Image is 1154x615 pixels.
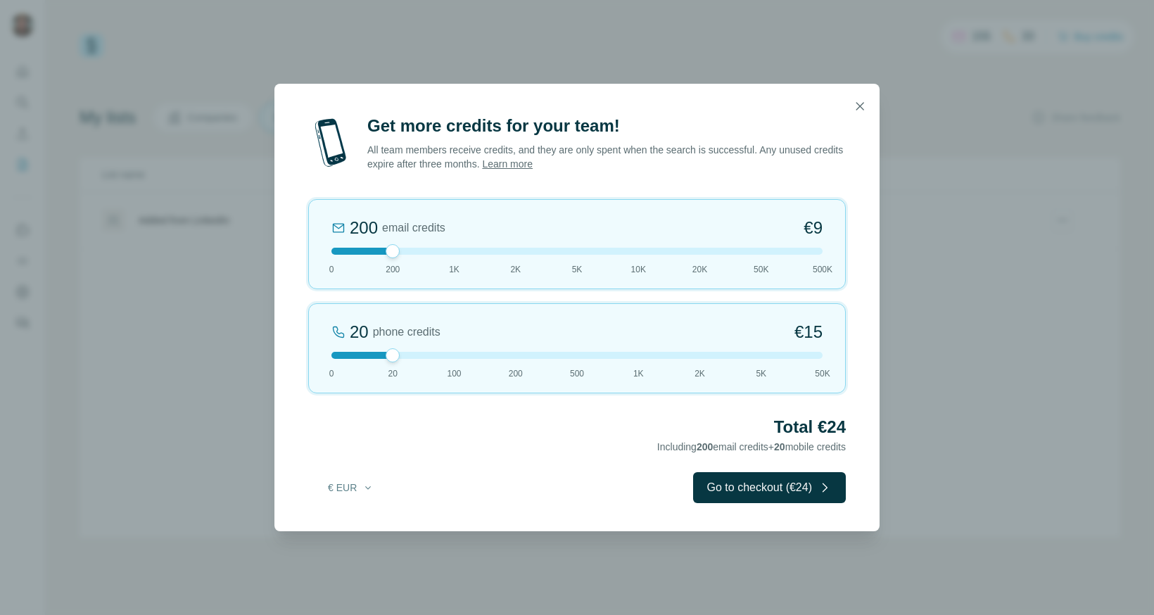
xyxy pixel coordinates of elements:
span: 10K [631,263,646,276]
span: 200 [386,263,400,276]
span: 200 [697,441,713,452]
span: 50K [754,263,768,276]
button: Go to checkout (€24) [693,472,846,503]
span: 20 [774,441,785,452]
span: 0 [329,263,334,276]
span: 200 [509,367,523,380]
span: 500 [570,367,584,380]
span: 5K [756,367,766,380]
img: mobile-phone [308,115,353,171]
span: 20 [388,367,398,380]
span: 20K [692,263,707,276]
div: 200 [350,217,378,239]
span: 0 [329,367,334,380]
span: 2K [510,263,521,276]
span: €9 [804,217,823,239]
span: 5K [572,263,583,276]
span: 100 [447,367,461,380]
span: 50K [815,367,830,380]
h2: Total €24 [308,416,846,438]
span: 2K [695,367,705,380]
p: All team members receive credits, and they are only spent when the search is successful. Any unus... [367,143,846,171]
span: 500K [813,263,832,276]
span: 1K [633,367,644,380]
button: € EUR [318,475,383,500]
div: 20 [350,321,369,343]
a: Learn more [482,158,533,170]
span: phone credits [373,324,440,341]
span: 1K [449,263,459,276]
span: email credits [382,220,445,236]
span: €15 [794,321,823,343]
span: Including email credits + mobile credits [657,441,846,452]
